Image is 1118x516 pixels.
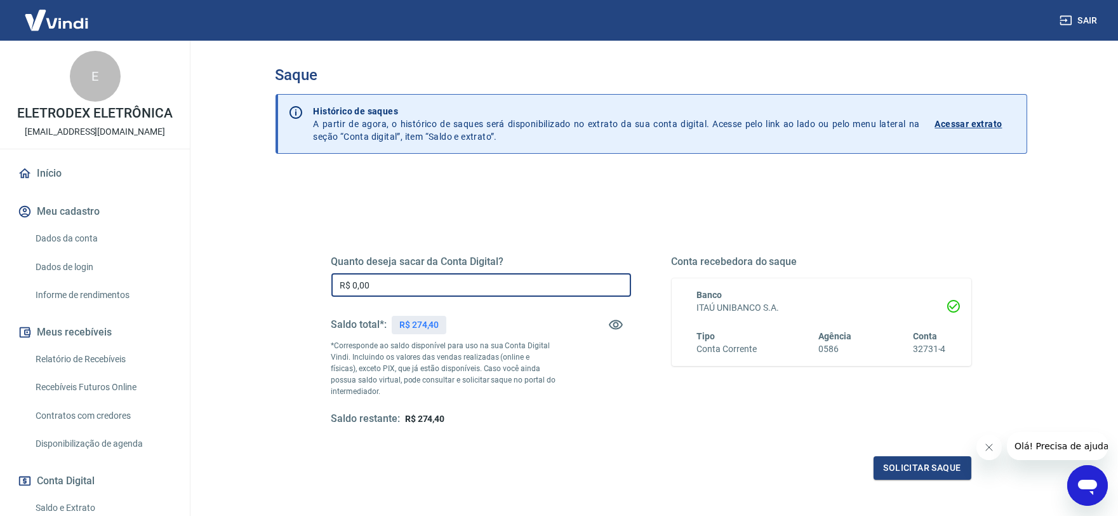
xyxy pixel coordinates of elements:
[15,318,175,346] button: Meus recebíveis
[697,343,757,356] h6: Conta Corrente
[874,456,971,480] button: Solicitar saque
[818,331,851,341] span: Agência
[331,340,556,397] p: *Corresponde ao saldo disponível para uso na sua Conta Digital Vindi. Incluindo os valores das ve...
[697,331,715,341] span: Tipo
[331,318,387,331] h5: Saldo total*:
[672,255,971,268] h5: Conta recebedora do saque
[1067,465,1108,506] iframe: Botão para abrir a janela de mensagens
[15,160,175,187] a: Início
[25,125,165,139] p: [EMAIL_ADDRESS][DOMAIN_NAME]
[331,412,400,426] h5: Saldo restante:
[70,51,121,102] div: E
[314,105,920,143] p: A partir de agora, o histórico de saques será disponibilizado no extrato da sua conta digital. Ac...
[30,226,175,252] a: Dados da conta
[15,198,175,226] button: Meu cadastro
[15,1,98,39] img: Vindi
[30,374,175,400] a: Recebíveis Futuros Online
[314,105,920,118] p: Histórico de saques
[30,403,175,429] a: Contratos com credores
[913,343,946,356] h6: 32731-4
[331,255,631,268] h5: Quanto deseja sacar da Conta Digital?
[913,331,937,341] span: Conta
[30,254,175,280] a: Dados de login
[1057,9,1103,32] button: Sair
[17,107,172,120] p: ELETRODEX ELETRÔNICA
[15,467,175,495] button: Conta Digital
[30,431,175,457] a: Disponibilização de agenda
[818,343,851,356] h6: 0586
[1007,432,1108,460] iframe: Mensagem da empresa
[399,318,439,332] p: R$ 274,40
[276,66,1027,84] h3: Saque
[935,118,1002,130] p: Acessar extrato
[30,346,175,372] a: Relatório de Recebíveis
[976,435,1002,460] iframe: Fechar mensagem
[30,282,175,308] a: Informe de rendimentos
[697,290,722,300] span: Banco
[935,105,1016,143] a: Acessar extrato
[405,414,445,424] span: R$ 274,40
[697,301,946,315] h6: ITAÚ UNIBANCO S.A.
[8,9,107,19] span: Olá! Precisa de ajuda?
